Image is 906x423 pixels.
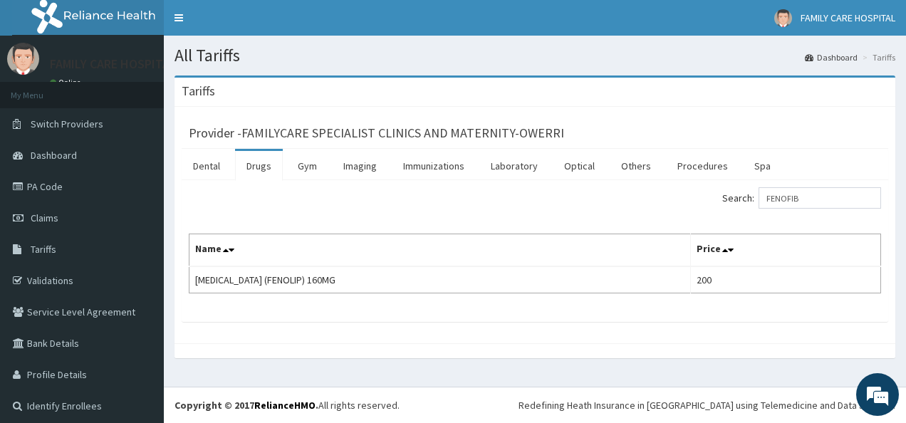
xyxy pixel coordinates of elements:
[182,151,231,181] a: Dental
[31,117,103,130] span: Switch Providers
[691,266,881,293] td: 200
[519,398,895,412] div: Redefining Heath Insurance in [GEOGRAPHIC_DATA] using Telemedicine and Data Science!
[691,234,881,267] th: Price
[164,387,906,423] footer: All rights reserved.
[31,211,58,224] span: Claims
[175,399,318,412] strong: Copyright © 2017 .
[553,151,606,181] a: Optical
[286,151,328,181] a: Gym
[254,399,316,412] a: RelianceHMO
[182,85,215,98] h3: Tariffs
[235,151,283,181] a: Drugs
[392,151,476,181] a: Immunizations
[31,243,56,256] span: Tariffs
[743,151,782,181] a: Spa
[332,151,388,181] a: Imaging
[189,127,564,140] h3: Provider - FAMILYCARE SPECIALIST CLINICS AND MATERNITY-OWERRI
[610,151,662,181] a: Others
[189,266,691,293] td: [MEDICAL_DATA] (FENOLIP) 160MG
[7,43,39,75] img: User Image
[31,149,77,162] span: Dashboard
[666,151,739,181] a: Procedures
[175,46,895,65] h1: All Tariffs
[479,151,549,181] a: Laboratory
[50,78,84,88] a: Online
[189,234,691,267] th: Name
[859,51,895,63] li: Tariffs
[722,187,881,209] label: Search:
[759,187,881,209] input: Search:
[805,51,858,63] a: Dashboard
[801,11,895,24] span: FAMILY CARE HOSPITAL
[50,58,176,70] p: FAMILY CARE HOSPITAL
[774,9,792,27] img: User Image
